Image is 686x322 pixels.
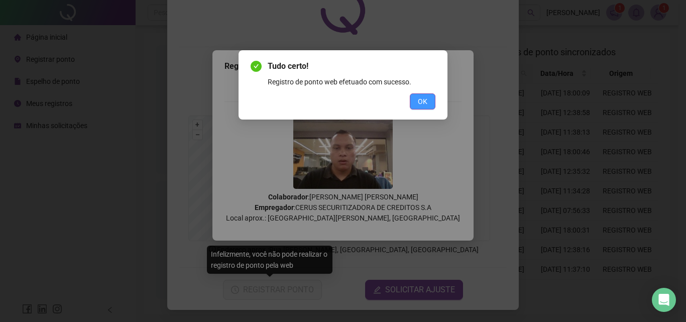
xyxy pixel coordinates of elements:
[251,61,262,72] span: check-circle
[268,76,435,87] div: Registro de ponto web efetuado com sucesso.
[418,96,427,107] span: OK
[410,93,435,110] button: OK
[652,288,676,312] div: Open Intercom Messenger
[268,60,435,72] span: Tudo certo!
